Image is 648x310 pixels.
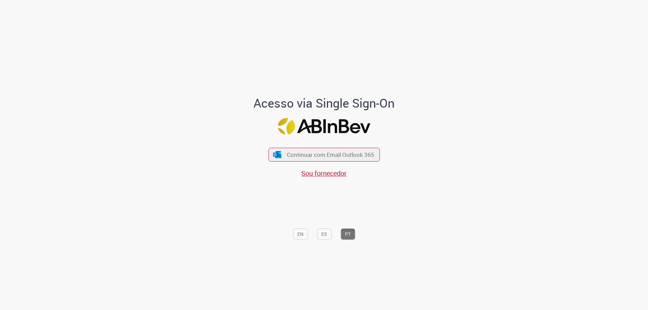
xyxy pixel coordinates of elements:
h1: Acesso via Single Sign-On [231,96,418,110]
button: EN [293,228,308,240]
a: Sou fornecedor [301,169,347,178]
button: PT [341,228,355,240]
button: ícone Azure/Microsoft 360 Continuar com Email Outlook 365 [268,148,380,162]
button: ES [317,228,331,240]
span: Continuar com Email Outlook 365 [287,151,374,159]
img: Logo ABInBev [278,118,370,135]
img: ícone Azure/Microsoft 360 [273,151,282,158]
